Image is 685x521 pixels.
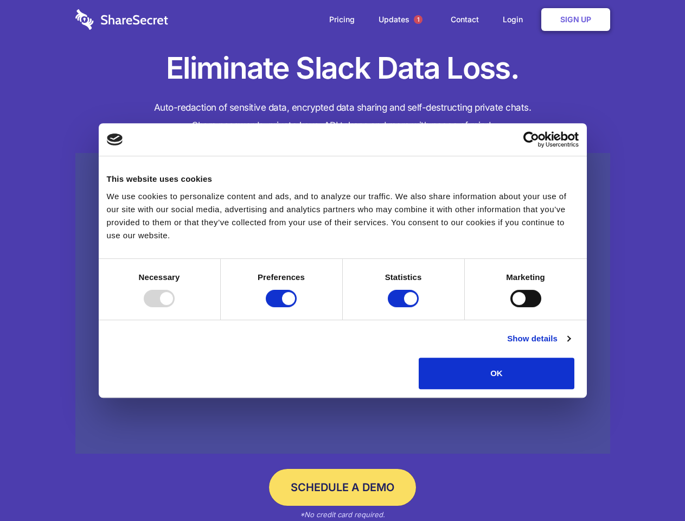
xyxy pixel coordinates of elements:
span: 1 [414,15,422,24]
div: We use cookies to personalize content and ads, and to analyze our traffic. We also share informat... [107,190,579,242]
strong: Necessary [139,272,180,282]
a: Show details [507,332,570,345]
a: Login [492,3,539,36]
img: logo [107,134,123,145]
div: This website uses cookies [107,173,579,186]
h4: Auto-redaction of sensitive data, encrypted data sharing and self-destructing private chats. Shar... [75,99,610,135]
a: Wistia video thumbnail [75,153,610,454]
strong: Preferences [258,272,305,282]
a: Usercentrics Cookiebot - opens in a new window [484,131,579,148]
a: Pricing [318,3,366,36]
img: logo-wordmark-white-trans-d4663122ce5f474addd5e946df7df03e33cb6a1c49d2221995e7729f52c070b2.svg [75,9,168,30]
a: Sign Up [541,8,610,31]
h1: Eliminate Slack Data Loss. [75,49,610,88]
button: OK [419,358,574,389]
em: *No credit card required. [300,510,385,519]
strong: Statistics [385,272,422,282]
a: Contact [440,3,490,36]
strong: Marketing [506,272,545,282]
a: Schedule a Demo [269,469,416,506]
